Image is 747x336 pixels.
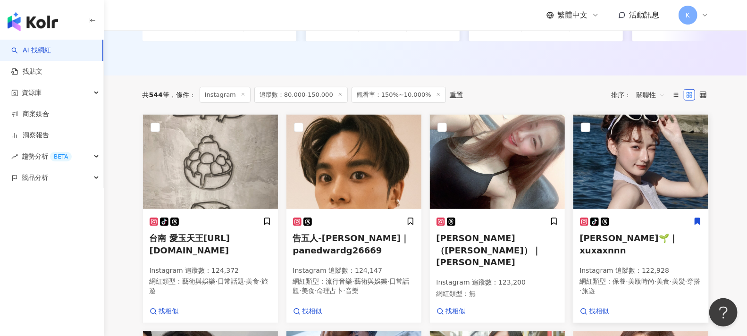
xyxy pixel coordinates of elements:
[315,287,317,294] span: ·
[216,277,218,285] span: ·
[354,277,387,285] span: 藝術與娛樂
[300,287,302,294] span: ·
[149,91,163,99] span: 544
[293,277,410,294] span: 日常話題
[150,307,179,316] a: 找相似
[8,12,58,31] img: logo
[143,114,278,323] a: KOL Avatar台南 愛玉天王[URL][DOMAIN_NAME]Instagram 追蹤數：124,372網紅類型：藝術與娛樂·日常話題·美食·旅遊找相似
[430,115,565,209] img: KOL Avatar
[573,114,709,323] a: KOL Avatar[PERSON_NAME]🌱｜xuxaxnnnInstagram 追蹤數：122,928網紅類型：保養·美妝時尚·美食·美髮·穿搭·旅遊找相似
[580,266,702,276] p: Instagram 追蹤數 ： 122,928
[626,277,628,285] span: ·
[22,167,48,188] span: 競品分析
[670,277,671,285] span: ·
[11,109,49,119] a: 商案媒合
[293,266,415,276] p: Instagram 追蹤數 ： 124,147
[685,277,687,285] span: ·
[159,307,179,316] span: 找相似
[302,287,315,294] span: 美食
[436,278,558,287] p: Instagram 追蹤數 ： 123,200
[672,277,685,285] span: 美髮
[656,277,670,285] span: 美食
[302,307,322,316] span: 找相似
[200,87,251,103] span: Instagram
[580,277,702,295] p: 網紅類型 ：
[11,46,51,55] a: searchAI 找網紅
[22,146,72,167] span: 趨勢分析
[150,277,268,294] span: 旅遊
[558,10,588,20] span: 繁體中文
[218,277,244,285] span: 日常話題
[436,289,558,299] p: 網紅類型 ： 無
[150,233,230,255] span: 台南 愛玉天王[URL][DOMAIN_NAME]
[150,277,271,295] p: 網紅類型 ：
[143,91,169,99] div: 共 筆
[50,152,72,161] div: BETA
[293,277,415,295] p: 網紅類型 ：
[655,277,656,285] span: ·
[11,153,18,160] span: rise
[436,307,466,316] a: 找相似
[143,115,278,209] img: KOL Avatar
[11,131,49,140] a: 洞察報告
[293,307,322,316] a: 找相似
[254,87,348,103] span: 追蹤數：80,000-150,000
[353,277,354,285] span: ·
[580,233,678,255] span: [PERSON_NAME]🌱｜xuxaxnnn
[11,67,42,76] a: 找貼文
[183,277,216,285] span: 藝術與娛樂
[628,277,655,285] span: 美妝時尚
[612,87,670,102] div: 排序：
[169,91,196,99] span: 條件 ：
[613,277,626,285] span: 保養
[286,115,421,209] img: KOL Avatar
[293,233,410,255] span: 告五人-[PERSON_NAME]｜panedwardg26669
[582,287,595,294] span: 旅遊
[259,277,261,285] span: ·
[352,87,446,103] span: 觀看率：150%~10,000%
[345,287,359,294] span: 音樂
[317,287,343,294] span: 命理占卜
[22,82,42,103] span: 資源庫
[580,307,609,316] a: 找相似
[150,266,271,276] p: Instagram 追蹤數 ： 124,372
[686,10,690,20] span: K
[429,114,565,323] a: KOL Avatar[PERSON_NAME]（[PERSON_NAME]）｜[PERSON_NAME]Instagram 追蹤數：123,200網紅類型：無找相似
[244,277,246,285] span: ·
[387,277,389,285] span: ·
[709,298,738,327] iframe: Help Scout Beacon - Open
[589,307,609,316] span: 找相似
[450,91,463,99] div: 重置
[687,277,700,285] span: 穿搭
[436,233,541,267] span: [PERSON_NAME]（[PERSON_NAME]）｜[PERSON_NAME]
[446,307,466,316] span: 找相似
[637,87,665,102] span: 關聯性
[286,114,422,323] a: KOL Avatar告五人-[PERSON_NAME]｜panedwardg26669Instagram 追蹤數：124,147網紅類型：流行音樂·藝術與娛樂·日常話題·美食·命理占卜·音樂找相似
[343,287,345,294] span: ·
[573,115,708,209] img: KOL Avatar
[629,10,660,19] span: 活動訊息
[326,277,353,285] span: 流行音樂
[580,287,582,294] span: ·
[246,277,259,285] span: 美食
